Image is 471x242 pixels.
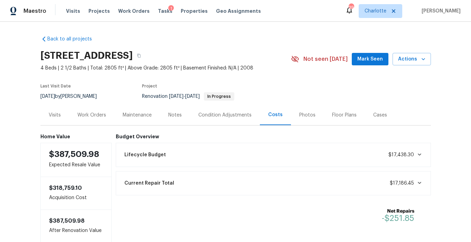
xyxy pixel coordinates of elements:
span: In Progress [205,94,234,99]
div: 1 [168,5,174,12]
div: Visits [49,112,61,119]
span: Charlotte [365,8,386,15]
b: Net Repairs [382,208,414,215]
h6: Home Value [40,134,112,139]
span: $318,759.10 [49,185,82,191]
span: Properties [181,8,208,15]
span: [DATE] [169,94,183,99]
span: $387,509.98 [49,218,85,224]
h2: [STREET_ADDRESS] [40,52,133,59]
span: Renovation [142,94,234,99]
span: [PERSON_NAME] [419,8,461,15]
div: Expected Resale Value [40,143,112,177]
span: $17,186.45 [390,181,414,186]
span: Work Orders [118,8,150,15]
button: Mark Seen [352,53,388,66]
button: Copy Address [133,49,145,62]
div: 39 [349,4,354,11]
span: - [169,94,200,99]
div: Maintenance [123,112,152,119]
div: Work Orders [77,112,106,119]
span: Not seen [DATE] [303,56,348,63]
h6: Budget Overview [116,134,431,139]
div: Costs [268,111,283,118]
div: Floor Plans [332,112,357,119]
div: Acquisition Cost [40,177,112,210]
span: [DATE] [185,94,200,99]
span: Maestro [23,8,46,15]
span: Geo Assignments [216,8,261,15]
span: Current Repair Total [124,180,174,187]
div: by [PERSON_NAME] [40,92,105,101]
span: Lifecycle Budget [124,151,166,158]
div: Condition Adjustments [198,112,252,119]
span: [DATE] [40,94,55,99]
span: Last Visit Date [40,84,71,88]
a: Back to all projects [40,36,107,43]
span: Actions [398,55,425,64]
div: Notes [168,112,182,119]
span: $387,509.98 [49,150,99,158]
span: Mark Seen [357,55,383,64]
button: Actions [393,53,431,66]
span: Project [142,84,157,88]
span: 4 Beds | 2 1/2 Baths | Total: 2805 ft² | Above Grade: 2805 ft² | Basement Finished: N/A | 2008 [40,65,291,72]
span: -$251.85 [382,214,414,222]
div: Cases [373,112,387,119]
span: Projects [88,8,110,15]
span: Visits [66,8,80,15]
span: Tasks [158,9,172,13]
span: $17,438.30 [388,152,414,157]
div: Photos [299,112,315,119]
